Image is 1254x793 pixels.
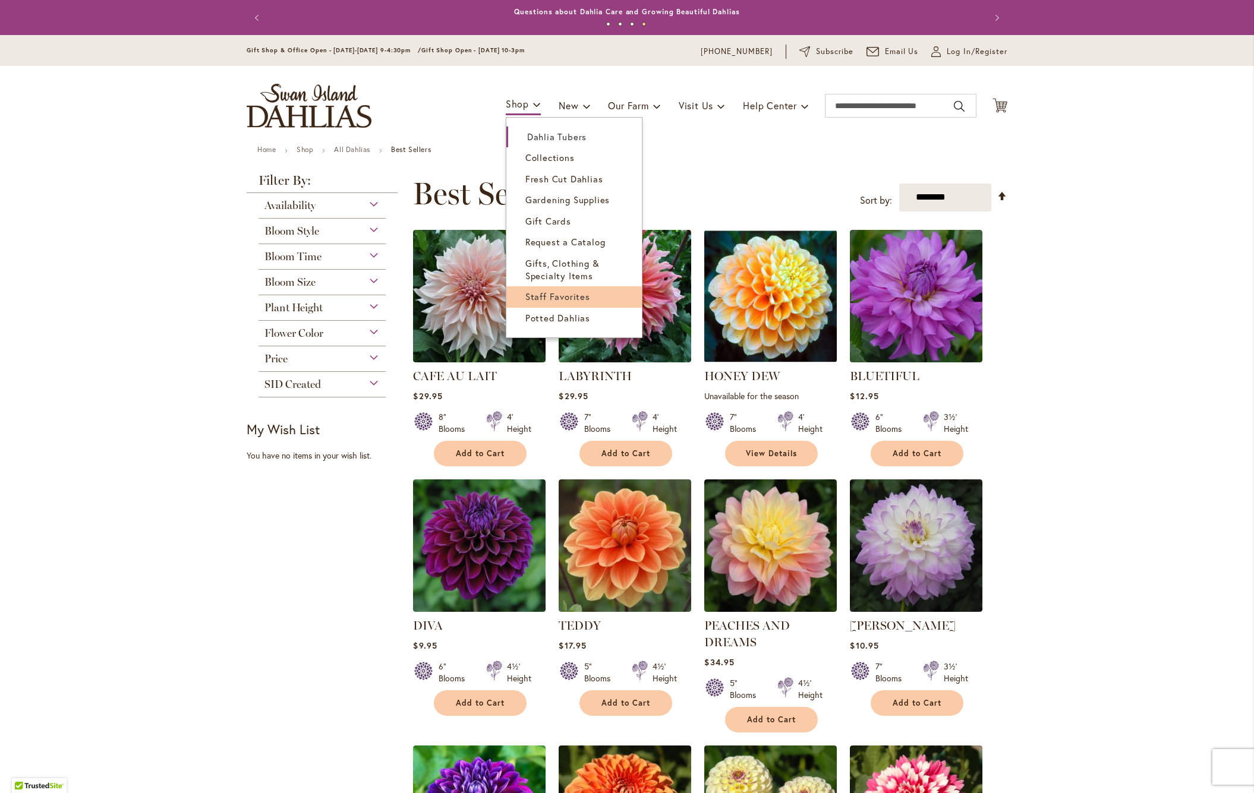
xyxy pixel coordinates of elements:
iframe: Launch Accessibility Center [9,751,42,784]
span: Add to Cart [601,698,650,708]
span: Add to Cart [456,698,505,708]
div: 8" Blooms [439,411,472,435]
img: Honey Dew [704,230,837,362]
p: Unavailable for the season [704,390,837,402]
button: Add to Cart [871,441,963,466]
span: Price [264,352,288,365]
span: Best Sellers [412,176,567,211]
a: Diva [413,603,546,614]
button: Next [984,6,1007,30]
div: 4' Height [798,411,823,435]
img: PEACHES AND DREAMS [704,479,837,612]
span: Fresh Cut Dahlias [525,173,603,185]
div: 6" Blooms [439,661,472,684]
div: 7" Blooms [875,661,909,684]
a: MIKAYLA MIRANDA [850,603,982,614]
a: All Dahlias [334,145,370,154]
a: Bluetiful [850,353,982,365]
a: View Details [725,441,818,466]
span: Bloom Size [264,276,316,289]
span: Staff Favorites [525,290,590,302]
div: 4' Height [653,411,677,435]
a: Home [257,145,276,154]
a: Teddy [559,603,691,614]
span: Gift Shop & Office Open - [DATE]-[DATE] 9-4:30pm / [247,46,421,54]
a: Labyrinth [559,353,691,365]
span: Visit Us [679,99,713,112]
div: 5" Blooms [730,677,763,701]
a: Gift Cards [506,211,642,232]
a: store logo [247,84,371,128]
span: $29.95 [559,390,588,402]
span: New [559,99,578,112]
button: Add to Cart [434,441,527,466]
span: SID Created [264,378,321,391]
div: 4' Height [507,411,531,435]
img: Café Au Lait [413,230,546,362]
div: 7" Blooms [584,411,617,435]
span: $10.95 [850,640,878,651]
a: Subscribe [799,46,853,58]
strong: Filter By: [247,174,398,193]
img: Teddy [559,479,691,612]
span: Add to Cart [456,448,505,459]
img: MIKAYLA MIRANDA [850,479,982,612]
button: Add to Cart [725,707,818,732]
span: Gifts, Clothing & Specialty Items [525,257,600,282]
button: Add to Cart [871,690,963,716]
a: DIVA [413,618,443,633]
span: Add to Cart [601,448,650,459]
img: Bluetiful [850,230,982,362]
span: Availability [264,199,316,212]
a: CAFE AU LAIT [413,369,497,383]
span: Bloom Time [264,250,322,263]
div: 6" Blooms [875,411,909,435]
strong: Best Sellers [391,145,431,154]
span: Gift Shop Open - [DATE] 10-3pm [421,46,525,54]
div: 4½' Height [653,661,677,684]
span: View Details [746,448,797,459]
a: [PHONE_NUMBER] [701,46,773,58]
div: 4½' Height [798,677,823,701]
span: Request a Catalog [525,236,606,248]
span: Log In/Register [947,46,1007,58]
a: BLUETIFUL [850,369,919,383]
span: Plant Height [264,301,323,314]
span: $34.95 [704,656,734,668]
img: Diva [413,479,546,612]
span: $17.95 [559,640,586,651]
a: LABYRINTH [559,369,632,383]
span: Email Us [885,46,919,58]
a: Shop [297,145,313,154]
a: PEACHES AND DREAMS [704,618,790,649]
span: Add to Cart [893,448,941,459]
div: 3½' Height [944,411,968,435]
a: Log In/Register [931,46,1007,58]
a: PEACHES AND DREAMS [704,603,837,614]
span: Add to Cart [747,715,796,725]
span: Potted Dahlias [525,312,590,324]
button: 4 of 4 [642,22,646,26]
strong: My Wish List [247,421,320,438]
button: Add to Cart [434,690,527,716]
a: TEDDY [559,618,601,633]
button: Previous [247,6,270,30]
span: $12.95 [850,390,878,402]
div: 5" Blooms [584,661,617,684]
span: Gardening Supplies [525,194,610,206]
span: Add to Cart [893,698,941,708]
span: $9.95 [413,640,437,651]
div: You have no items in your wish list. [247,450,405,462]
div: 4½' Height [507,661,531,684]
span: Bloom Style [264,225,319,238]
span: Collections [525,151,575,163]
button: 2 of 4 [618,22,622,26]
button: Add to Cart [579,690,672,716]
div: 3½' Height [944,661,968,684]
span: $29.95 [413,390,442,402]
span: Our Farm [608,99,648,112]
button: 1 of 4 [606,22,610,26]
div: 7" Blooms [730,411,763,435]
a: Honey Dew [704,353,837,365]
span: Help Center [743,99,797,112]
